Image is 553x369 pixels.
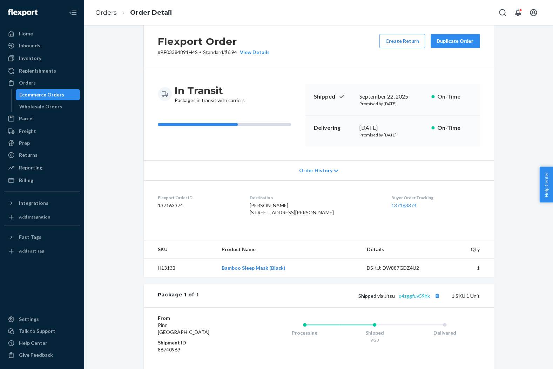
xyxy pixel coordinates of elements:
[410,329,480,336] div: Delivered
[437,38,474,45] div: Duplicate Order
[222,265,285,271] a: Bamboo Sleep Mask (Black)
[511,6,525,20] button: Open notifications
[4,137,80,149] a: Prep
[175,84,245,104] div: Packages in transit with carriers
[158,34,270,49] h2: Flexport Order
[4,337,80,349] a: Help Center
[16,101,80,112] a: Wholesale Orders
[391,202,417,208] a: 137163374
[158,346,242,353] dd: 86740969
[250,195,380,201] dt: Destination
[216,240,361,259] th: Product Name
[198,291,479,300] div: 1 SKU 1 Unit
[144,259,216,277] td: H1313B
[437,124,471,132] p: On-Time
[66,6,80,20] button: Close Navigation
[4,28,80,39] a: Home
[358,293,442,299] span: Shipped via Jitsu
[19,328,55,335] div: Talk to Support
[495,6,510,20] button: Open Search Box
[19,164,42,171] div: Reporting
[4,232,80,243] button: Fast Tags
[19,91,64,98] div: Ecommerce Orders
[4,53,80,64] a: Inventory
[19,67,56,74] div: Replenishments
[4,349,80,361] button: Give Feedback
[144,240,216,259] th: SKU
[19,140,30,147] div: Prep
[438,240,493,259] th: Qty
[270,329,340,336] div: Processing
[359,132,426,138] p: Promised by [DATE]
[4,246,80,257] a: Add Fast Tag
[19,103,62,110] div: Wholesale Orders
[199,49,202,55] span: •
[4,149,80,161] a: Returns
[19,79,36,86] div: Orders
[399,293,430,299] a: q4zggfuv59hk
[359,93,426,101] div: September 22, 2025
[203,49,223,55] span: Standard
[158,339,242,346] dt: Shipment ID
[4,212,80,223] a: Add Integration
[19,177,33,184] div: Billing
[95,9,117,16] a: Orders
[4,126,80,137] a: Freight
[19,200,48,207] div: Integrations
[19,316,39,323] div: Settings
[237,49,270,56] button: View Details
[4,65,80,76] a: Replenishments
[19,351,53,358] div: Give Feedback
[437,93,471,101] p: On-Time
[90,2,177,23] ol: breadcrumbs
[339,329,410,336] div: Shipped
[158,202,239,209] dd: 137163374
[158,322,209,335] span: Pinn [GEOGRAPHIC_DATA]
[19,115,34,122] div: Parcel
[158,195,239,201] dt: Flexport Order ID
[19,42,40,49] div: Inbounds
[314,93,354,101] p: Shipped
[4,197,80,209] button: Integrations
[19,248,44,254] div: Add Fast Tag
[158,49,270,56] p: # BF03384891H4S / $6.94
[379,34,425,48] button: Create Return
[16,89,80,100] a: Ecommerce Orders
[19,128,36,135] div: Freight
[359,101,426,107] p: Promised by [DATE]
[4,175,80,186] a: Billing
[19,340,47,347] div: Help Center
[8,9,38,16] img: Flexport logo
[359,124,426,132] div: [DATE]
[19,234,41,241] div: Fast Tags
[431,34,480,48] button: Duplicate Order
[4,77,80,88] a: Orders
[250,202,334,215] span: [PERSON_NAME] [STREET_ADDRESS][PERSON_NAME]
[391,195,480,201] dt: Buyer Order Tracking
[539,167,553,202] button: Help Center
[19,30,33,37] div: Home
[19,214,50,220] div: Add Integration
[526,6,540,20] button: Open account menu
[299,167,332,174] span: Order History
[130,9,172,16] a: Order Detail
[19,152,38,159] div: Returns
[433,291,442,300] button: Copy tracking number
[4,113,80,124] a: Parcel
[4,314,80,325] a: Settings
[438,259,493,277] td: 1
[4,40,80,51] a: Inbounds
[4,162,80,173] a: Reporting
[361,240,438,259] th: Details
[367,264,433,271] div: DSKU: DW887GDZ4U2
[158,315,242,322] dt: From
[158,291,199,300] div: Package 1 of 1
[339,337,410,343] div: 9/23
[175,84,245,97] h3: In Transit
[314,124,354,132] p: Delivering
[19,55,41,62] div: Inventory
[4,326,80,337] a: Talk to Support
